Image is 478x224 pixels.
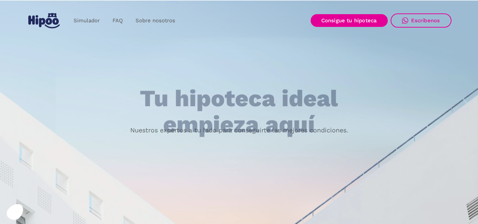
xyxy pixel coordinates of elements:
h1: Tu hipoteca ideal empieza aquí [105,86,373,137]
a: Sobre nosotros [129,14,182,28]
a: Escríbenos [391,13,451,28]
a: home [27,10,62,31]
a: Simulador [67,14,106,28]
a: FAQ [106,14,129,28]
a: Consigue tu hipoteca [311,14,388,27]
div: Escríbenos [411,17,440,24]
